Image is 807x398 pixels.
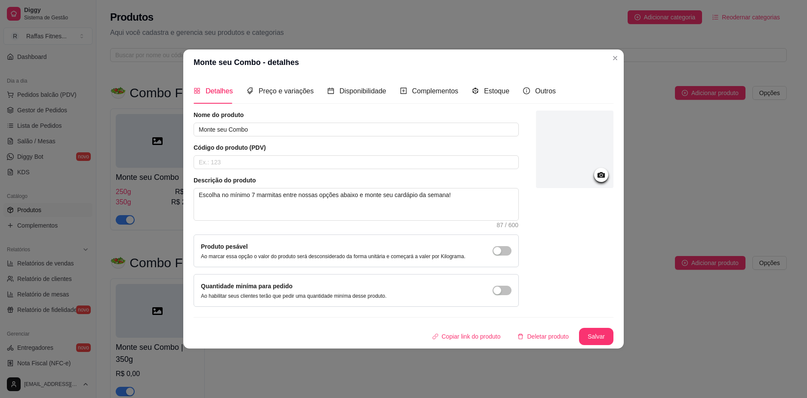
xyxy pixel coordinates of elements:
span: Estoque [484,87,509,95]
span: Outros [535,87,556,95]
article: Descrição do produto [194,176,519,185]
input: Ex.: 123 [194,155,519,169]
span: Disponibilidade [339,87,386,95]
span: plus-square [400,87,407,94]
p: Ao marcar essa opção o valor do produto será desconsiderado da forma unitária e começará a valer ... [201,253,465,260]
span: tags [246,87,253,94]
span: Complementos [412,87,459,95]
button: Salvar [579,328,613,345]
textarea: Escolha no mínimo 7 marmitas entre nossas opções abaixo e monte seu cardápio da semana! [194,188,518,220]
button: Copiar link do produto [425,328,508,345]
label: Produto pesável [201,243,248,250]
label: Quantidade miníma para pedido [201,283,293,290]
button: deleteDeletar produto [511,328,576,345]
input: Ex.: Hamburguer de costela [194,123,519,136]
span: Preço e variações [259,87,314,95]
article: Código do produto (PDV) [194,143,519,152]
span: Detalhes [206,87,233,95]
button: Close [608,51,622,65]
header: Monte seu Combo - detalhes [183,49,624,75]
p: Ao habilitar seus clientes terão que pedir uma quantidade miníma desse produto. [201,293,387,299]
span: calendar [327,87,334,94]
span: delete [517,333,524,339]
span: code-sandbox [472,87,479,94]
span: info-circle [523,87,530,94]
article: Nome do produto [194,111,519,119]
span: appstore [194,87,200,94]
